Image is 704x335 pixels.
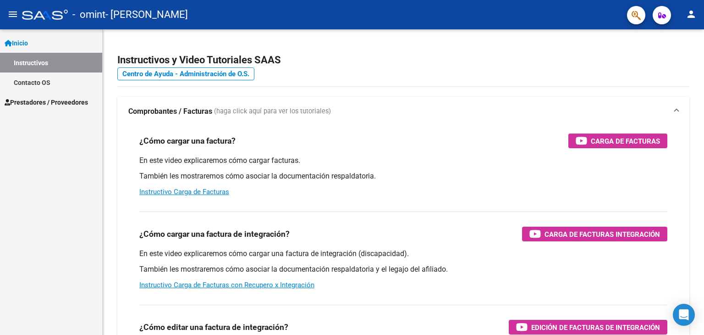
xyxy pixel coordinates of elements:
[544,229,660,240] span: Carga de Facturas Integración
[139,228,290,240] h3: ¿Cómo cargar una factura de integración?
[5,38,28,48] span: Inicio
[686,9,697,20] mat-icon: person
[5,97,88,107] span: Prestadores / Proveedores
[568,134,667,148] button: Carga de Facturas
[139,134,236,147] h3: ¿Cómo cargar una factura?
[673,304,695,326] div: Open Intercom Messenger
[531,322,660,333] span: Edición de Facturas de integración
[117,51,689,69] h2: Instructivos y Video Tutoriales SAAS
[139,321,288,334] h3: ¿Cómo editar una factura de integración?
[591,135,660,147] span: Carga de Facturas
[139,156,667,166] p: En este video explicaremos cómo cargar facturas.
[128,106,212,117] strong: Comprobantes / Facturas
[117,67,254,80] a: Centro de Ayuda - Administración de O.S.
[139,281,314,289] a: Instructivo Carga de Facturas con Recupero x Integración
[139,264,667,274] p: También les mostraremos cómo asociar la documentación respaldatoria y el legajo del afiliado.
[522,227,667,241] button: Carga de Facturas Integración
[139,171,667,181] p: También les mostraremos cómo asociar la documentación respaldatoria.
[509,320,667,335] button: Edición de Facturas de integración
[105,5,188,25] span: - [PERSON_NAME]
[214,106,331,117] span: (haga click aquí para ver los tutoriales)
[7,9,18,20] mat-icon: menu
[139,249,667,259] p: En este video explicaremos cómo cargar una factura de integración (discapacidad).
[117,97,689,126] mat-expansion-panel-header: Comprobantes / Facturas (haga click aquí para ver los tutoriales)
[139,188,229,196] a: Instructivo Carga de Facturas
[72,5,105,25] span: - omint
